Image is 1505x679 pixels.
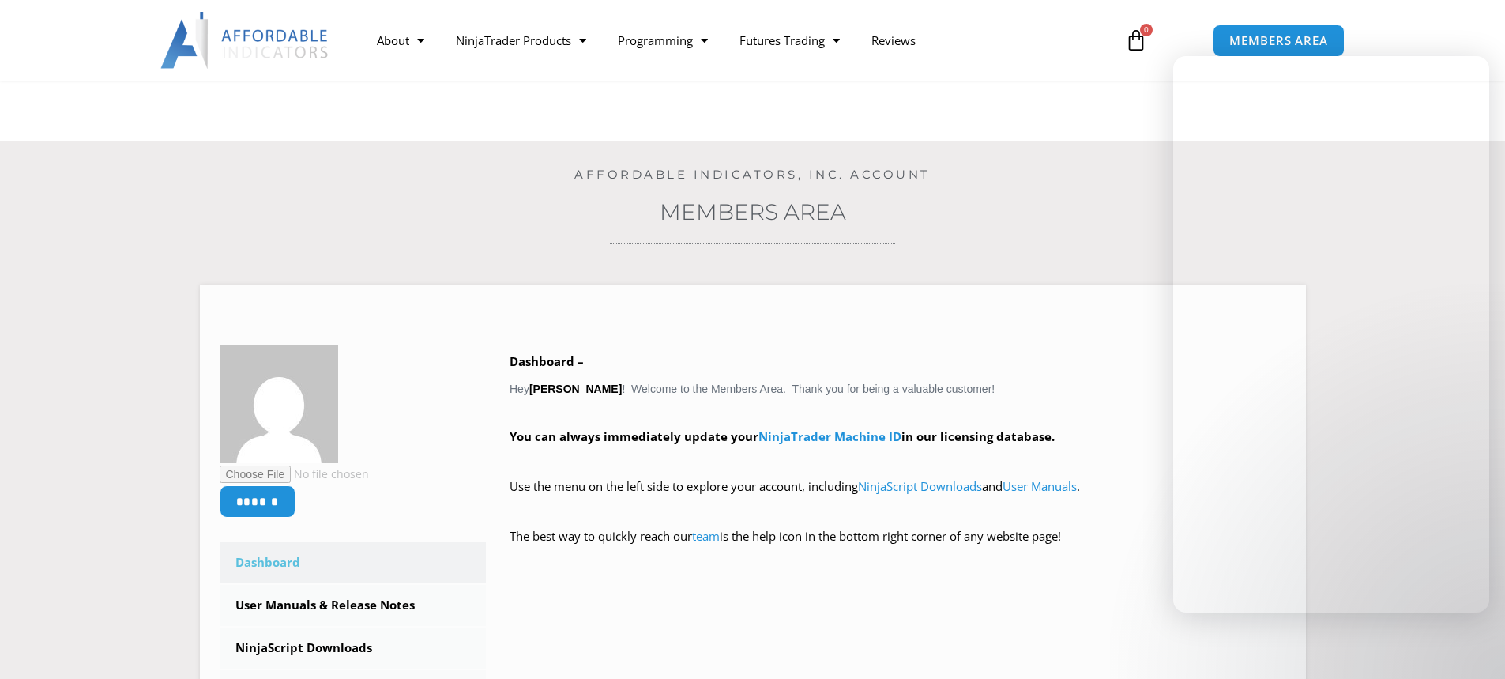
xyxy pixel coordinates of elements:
strong: You can always immediately update your in our licensing database. [510,428,1055,444]
a: About [361,22,440,58]
b: Dashboard – [510,353,584,369]
a: MEMBERS AREA [1213,25,1345,57]
p: Use the menu on the left side to explore your account, including and . [510,476,1286,520]
a: User Manuals [1003,478,1077,494]
a: NinjaScript Downloads [220,628,487,669]
div: Hey ! Welcome to the Members Area. Thank you for being a valuable customer! [510,351,1286,570]
a: Programming [602,22,724,58]
a: 0 [1101,17,1171,63]
iframe: Intercom live chat [1173,56,1489,613]
nav: Menu [361,22,1107,58]
img: ed79fb1c5d3f5faa3975d256ebdfae8f55119ebec03d871c2ce38d5c4593867d [220,345,338,463]
a: Reviews [856,22,931,58]
span: 0 [1140,24,1153,36]
strong: [PERSON_NAME] [529,383,622,395]
a: NinjaTrader Machine ID [758,428,901,444]
img: LogoAI | Affordable Indicators – NinjaTrader [160,12,330,69]
span: MEMBERS AREA [1229,35,1328,47]
a: Members Area [660,198,846,225]
p: The best way to quickly reach our is the help icon in the bottom right corner of any website page! [510,526,1286,570]
a: Affordable Indicators, Inc. Account [574,167,931,182]
a: User Manuals & Release Notes [220,585,487,626]
a: Futures Trading [724,22,856,58]
a: Dashboard [220,542,487,583]
iframe: Intercom live chat [1451,625,1489,663]
a: team [692,528,720,544]
a: NinjaScript Downloads [858,478,982,494]
a: NinjaTrader Products [440,22,602,58]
